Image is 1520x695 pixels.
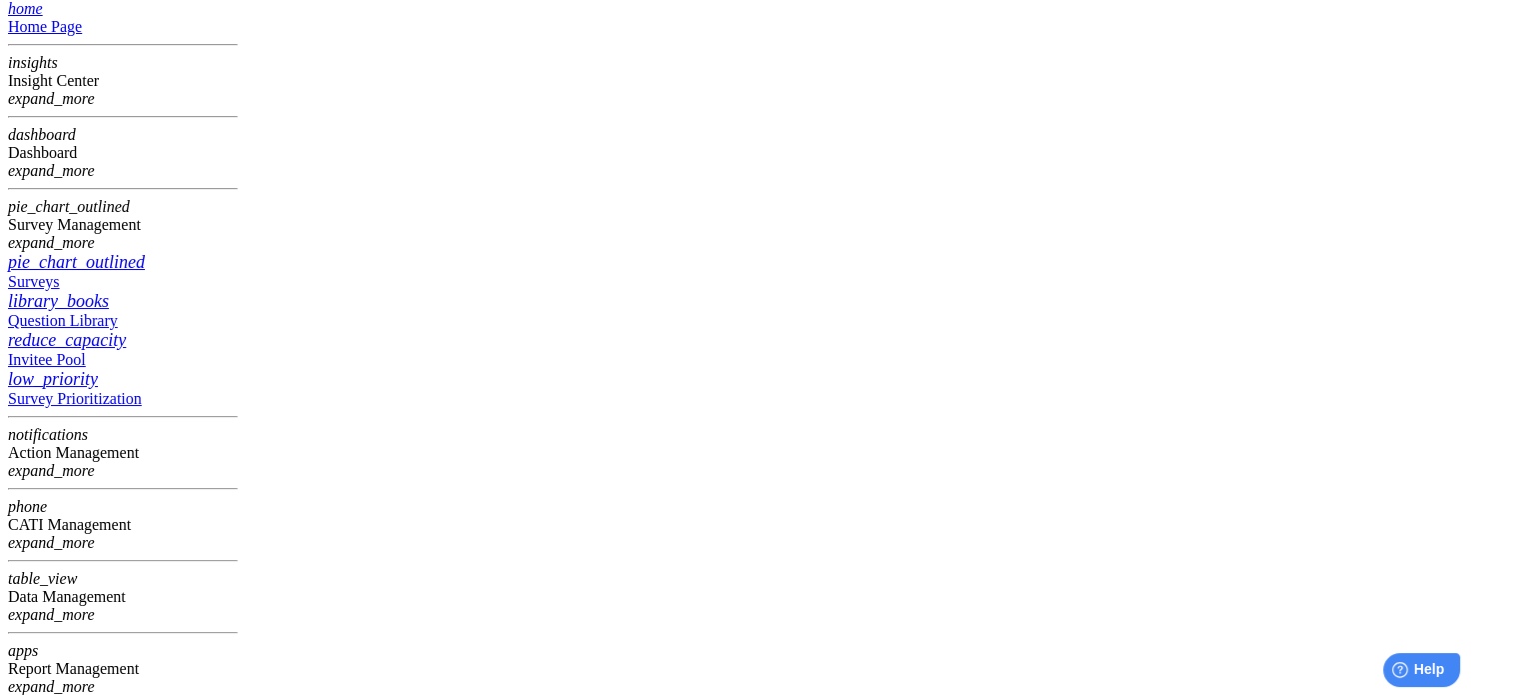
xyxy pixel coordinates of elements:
[8,126,76,143] i: dashboard
[8,72,238,90] div: Insight Center
[8,234,95,251] i: expand_more
[8,534,95,551] i: expand_more
[8,312,238,330] div: Question Library
[8,462,95,479] i: expand_more
[8,198,130,215] i: pie_chart_outlined
[8,330,126,350] i: reduce_capacity
[8,570,77,587] i: table_view
[8,588,238,606] div: Data Management
[8,54,58,71] i: insights
[8,516,238,534] div: CATI Management
[8,606,95,623] i: expand_more
[8,660,238,678] div: Report Management
[8,252,145,272] i: pie_chart_outlined
[8,144,238,162] div: Dashboard
[8,642,38,659] i: apps
[8,369,238,408] a: Survey Prioritization
[8,162,95,179] i: expand_more
[8,678,95,695] i: expand_more
[8,291,109,311] i: library_books
[8,330,238,369] a: Invitee Pool
[8,18,238,36] div: Home Page
[8,90,95,107] i: expand_more
[8,444,238,462] div: Action Management
[8,498,47,515] i: phone
[8,252,238,291] a: Surveys
[8,291,238,330] a: Question Library
[8,351,238,369] div: Invitee Pool
[8,426,88,443] i: notifications
[8,390,238,408] div: Survey Prioritization
[8,369,98,389] i: low_priority
[8,216,238,234] div: Survey Management
[8,273,238,291] div: Surveys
